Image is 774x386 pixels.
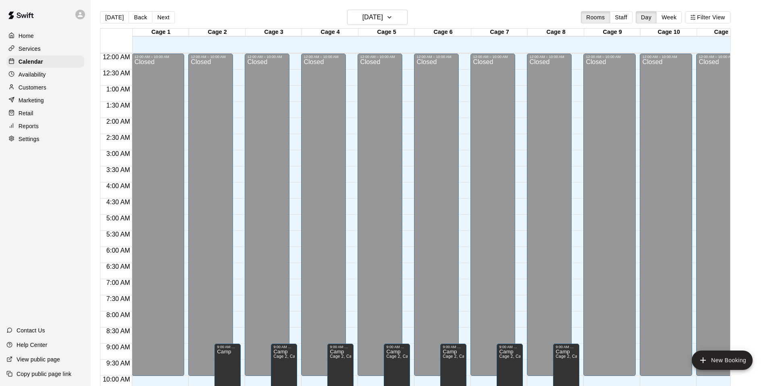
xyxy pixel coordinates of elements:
[586,59,633,379] div: Closed
[104,134,132,141] span: 2:30 AM
[247,55,287,59] div: 12:00 AM – 10:00 AM
[641,29,697,36] div: Cage 10
[443,345,464,349] div: 9:00 AM – 2:00 PM
[692,351,753,370] button: add
[104,150,132,157] span: 3:00 AM
[685,11,730,23] button: Filter View
[443,354,554,359] span: Cage 2, Cage 3, Cage 4, Cage 5, Cage 6, Cage 7, Cage 8
[527,54,572,376] div: 12:00 AM – 10:00 AM: Closed
[17,326,45,334] p: Contact Us
[414,54,459,376] div: 12:00 AM – 10:00 AM: Closed
[6,107,84,119] a: Retail
[6,56,84,68] a: Calendar
[699,59,746,379] div: Closed
[386,345,408,349] div: 9:00 AM – 2:00 PM
[104,166,132,173] span: 3:30 AM
[104,118,132,125] span: 2:00 AM
[499,345,520,349] div: 9:00 AM – 2:00 PM
[304,59,343,379] div: Closed
[101,54,132,60] span: 12:00 AM
[656,11,682,23] button: Week
[273,354,385,359] span: Cage 2, Cage 3, Cage 4, Cage 5, Cage 6, Cage 7, Cage 8
[416,55,456,59] div: 12:00 AM – 10:00 AM
[586,55,633,59] div: 12:00 AM – 10:00 AM
[104,263,132,270] span: 6:30 AM
[6,30,84,42] a: Home
[104,328,132,334] span: 8:30 AM
[529,55,569,59] div: 12:00 AM – 10:00 AM
[360,55,400,59] div: 12:00 AM – 10:00 AM
[642,55,690,59] div: 12:00 AM – 10:00 AM
[19,109,33,117] p: Retail
[104,279,132,286] span: 7:00 AM
[556,345,577,349] div: 9:00 AM – 2:00 PM
[301,54,346,376] div: 12:00 AM – 10:00 AM: Closed
[104,295,132,302] span: 7:30 AM
[610,11,633,23] button: Staff
[101,376,132,383] span: 10:00 AM
[104,360,132,367] span: 9:30 AM
[188,54,233,376] div: 12:00 AM – 10:00 AM: Closed
[699,55,746,59] div: 12:00 AM – 10:00 AM
[134,59,182,379] div: Closed
[104,183,132,189] span: 4:00 AM
[304,55,343,59] div: 12:00 AM – 10:00 AM
[330,345,351,349] div: 9:00 AM – 2:00 PM
[191,59,231,379] div: Closed
[104,86,132,93] span: 1:00 AM
[19,71,46,79] p: Availability
[6,81,84,93] a: Customers
[104,344,132,351] span: 9:00 AM
[583,54,636,376] div: 12:00 AM – 10:00 AM: Closed
[17,355,60,363] p: View public page
[191,55,231,59] div: 12:00 AM – 10:00 AM
[6,133,84,145] a: Settings
[134,55,182,59] div: 12:00 AM – 10:00 AM
[556,354,667,359] span: Cage 2, Cage 3, Cage 4, Cage 5, Cage 6, Cage 7, Cage 8
[581,11,610,23] button: Rooms
[330,354,441,359] span: Cage 2, Cage 3, Cage 4, Cage 5, Cage 6, Cage 7, Cage 8
[19,96,44,104] p: Marketing
[360,59,400,379] div: Closed
[245,54,289,376] div: 12:00 AM – 10:00 AM: Closed
[470,54,515,376] div: 12:00 AM – 10:00 AM: Closed
[697,29,753,36] div: Cage 11
[100,11,129,23] button: [DATE]
[152,11,175,23] button: Next
[104,102,132,109] span: 1:30 AM
[640,54,692,376] div: 12:00 AM – 10:00 AM: Closed
[584,29,641,36] div: Cage 9
[19,83,46,91] p: Customers
[347,10,408,25] button: [DATE]
[104,199,132,205] span: 4:30 AM
[104,247,132,254] span: 6:00 AM
[104,311,132,318] span: 8:00 AM
[358,54,402,376] div: 12:00 AM – 10:00 AM: Closed
[101,70,132,77] span: 12:30 AM
[416,59,456,379] div: Closed
[6,68,84,81] a: Availability
[529,59,569,379] div: Closed
[19,135,40,143] p: Settings
[6,120,84,132] a: Reports
[17,370,71,378] p: Copy public page link
[386,354,498,359] span: Cage 2, Cage 3, Cage 4, Cage 5, Cage 6, Cage 7, Cage 8
[19,122,39,130] p: Reports
[302,29,358,36] div: Cage 4
[499,354,611,359] span: Cage 2, Cage 3, Cage 4, Cage 5, Cage 6, Cage 7, Cage 8
[358,29,415,36] div: Cage 5
[246,29,302,36] div: Cage 3
[104,231,132,238] span: 5:30 AM
[133,29,189,36] div: Cage 1
[6,43,84,55] a: Services
[415,29,471,36] div: Cage 6
[636,11,657,23] button: Day
[104,215,132,222] span: 5:00 AM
